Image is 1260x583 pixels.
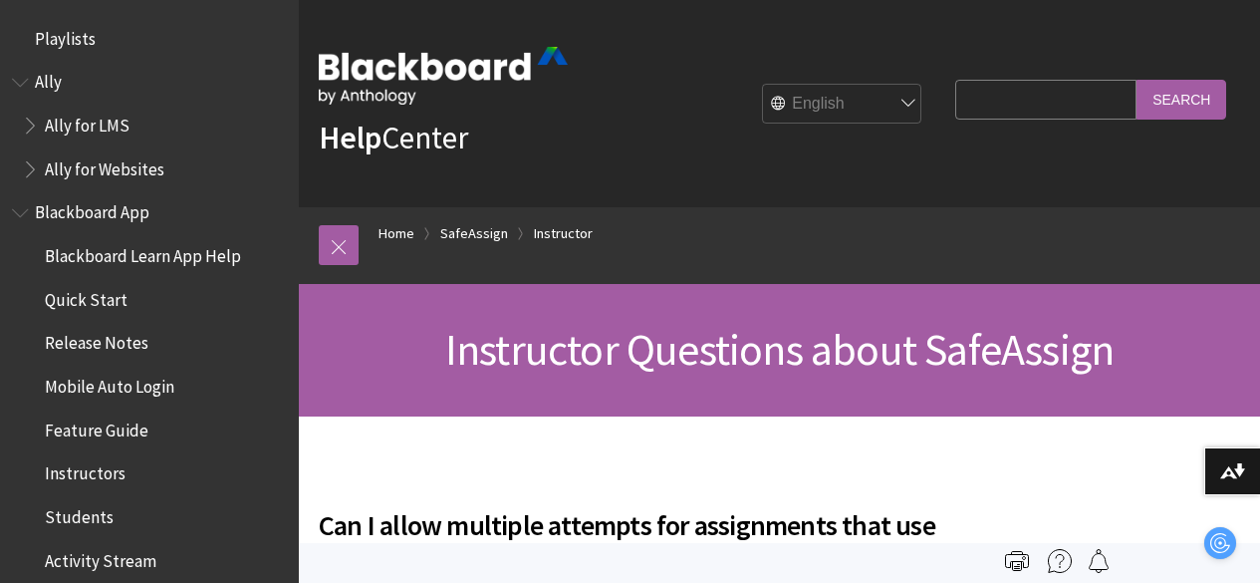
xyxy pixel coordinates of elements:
a: Instructor [534,221,593,246]
span: Ally for Websites [45,152,164,179]
span: Instructors [45,457,126,484]
span: Activity Stream [45,544,156,571]
span: Mobile Auto Login [45,370,174,397]
span: Ally [35,66,62,93]
img: Print [1005,549,1029,573]
span: Quick Start [45,283,127,310]
span: Release Notes [45,327,148,354]
strong: Help [319,118,381,157]
span: Ally for LMS [45,109,129,136]
span: Feature Guide [45,414,148,440]
span: Playlists [35,22,96,49]
img: More help [1048,549,1072,573]
span: Students [45,500,114,527]
a: HelpCenter [319,118,468,157]
a: Home [378,221,414,246]
input: Search [1136,80,1226,119]
nav: Book outline for Anthology Ally Help [12,66,287,186]
span: Blackboard App [35,196,149,223]
a: SafeAssign [440,221,508,246]
img: Follow this page [1087,549,1111,573]
span: Instructor Questions about SafeAssign [445,322,1114,377]
img: Blackboard by Anthology [319,47,568,105]
span: Blackboard Learn App Help [45,239,241,266]
select: Site Language Selector [763,85,922,125]
nav: Book outline for Playlists [12,22,287,56]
